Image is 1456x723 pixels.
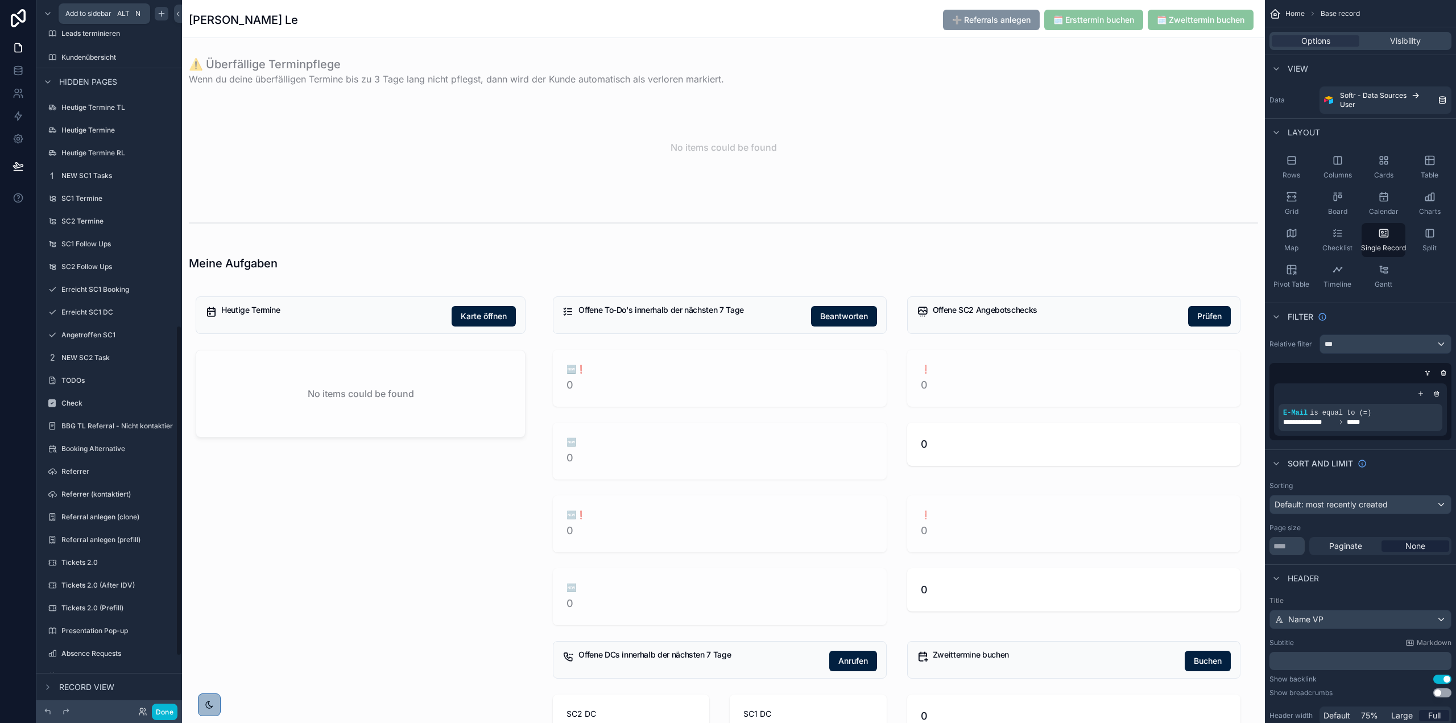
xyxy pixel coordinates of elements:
label: Absence Requests [61,649,173,658]
button: Timeline [1316,259,1359,294]
span: Header [1288,573,1319,584]
span: N [133,9,142,18]
label: TODOs [61,376,173,385]
label: Heutige Termine RL [61,148,173,158]
a: Softr - Data SourcesUser [1319,86,1451,114]
a: SC2 Follow Ups [43,258,175,276]
span: Grid [1285,207,1298,216]
a: Kundenübersicht [43,48,175,67]
span: None [1405,540,1425,552]
button: Default: most recently created [1269,495,1451,514]
a: Tickets 2.0 (Prefill) [43,599,175,617]
div: Show backlink [1269,675,1317,684]
button: Done [152,704,177,720]
span: Gantt [1375,280,1392,289]
span: Map [1284,243,1298,253]
label: Kundenübersicht [61,53,173,62]
a: NEW SC1 Tasks [43,167,175,185]
a: Erreicht SC1 DC [43,303,175,321]
label: Referral anlegen (prefill) [61,535,173,544]
label: Relative filter [1269,340,1315,349]
span: Record view [59,681,114,693]
label: Sorting [1269,481,1293,490]
a: Markdown [1405,638,1451,647]
span: Table [1421,171,1438,180]
button: Columns [1316,150,1359,184]
span: Charts [1419,207,1441,216]
label: Data [1269,96,1315,105]
span: Add to sidebar [65,9,111,18]
span: Alt [117,9,130,18]
a: Referral anlegen (clone) [43,508,175,526]
span: Checklist [1322,243,1352,253]
label: Referral anlegen (clone) [61,513,173,522]
label: BBG TL Referral - Nicht kontaktiert [61,422,175,431]
span: Paginate [1329,540,1362,552]
a: SC1 Follow Ups [43,235,175,253]
div: Show breadcrumbs [1269,688,1333,697]
a: Leads terminieren [43,24,175,43]
span: Markdown [1417,638,1451,647]
label: Referrer [61,467,173,476]
label: Tickets 2.0 (Prefill) [61,604,173,613]
a: Referrer (kontaktiert) [43,485,175,503]
button: Grid [1269,187,1313,221]
label: Erreicht SC1 DC [61,308,173,317]
span: Sort And Limit [1288,458,1353,469]
button: Board [1316,187,1359,221]
button: Single Record [1362,223,1405,257]
span: Timeline [1323,280,1351,289]
span: Filter [1288,311,1313,323]
button: Split [1408,223,1451,257]
label: Heutige Termine TL [61,103,173,112]
button: Checklist [1316,223,1359,257]
button: Map [1269,223,1313,257]
a: Erreicht SC1 Booking [43,280,175,299]
span: Visibility [1390,35,1421,47]
label: Heutige Termine [61,126,173,135]
button: Table [1408,150,1451,184]
label: SC1 Termine [61,194,173,203]
label: Tickets 2.0 [61,558,173,567]
span: Name VP [1288,614,1323,625]
button: Gantt [1362,259,1405,294]
a: Tickets 2.0 [43,553,175,572]
span: Split [1422,243,1437,253]
span: Softr - Data Sources [1340,91,1407,100]
a: Booking Alternative [43,440,175,458]
label: SC2 Termine [61,217,173,226]
label: Page size [1269,523,1301,532]
a: Absence Requests [43,644,175,663]
label: Leads terminieren [61,29,173,38]
label: Subtitle [1269,638,1294,647]
div: scrollable content [1269,652,1451,670]
a: Referrer [43,462,175,481]
h1: [PERSON_NAME] Le [189,12,298,28]
a: Presentation Pop-up [43,622,175,640]
span: Single Record [1361,243,1406,253]
label: Title [1269,596,1451,605]
button: Charts [1408,187,1451,221]
label: Angetroffen SC1 [61,330,173,340]
label: Check [61,399,173,408]
a: BBG TL Referral - Nicht kontaktiert [43,417,175,435]
button: Rows [1269,150,1313,184]
span: is equal to (=) [1310,409,1371,417]
span: E-Mail [1283,409,1308,417]
button: Calendar [1362,187,1405,221]
label: Erreicht SC1 Booking [61,285,173,294]
span: Rows [1283,171,1300,180]
span: Calendar [1369,207,1399,216]
img: Airtable Logo [1324,96,1333,105]
a: SC2 Termine [43,212,175,230]
span: Layout [1288,127,1320,138]
a: Heutige Termine RL [43,144,175,162]
a: NEW SC2 Task [43,349,175,367]
label: Presentation Pop-up [61,626,173,635]
label: Booking Alternative [61,444,173,453]
a: Extra Slots [43,667,175,685]
label: Extra Slots [61,672,173,681]
span: Default: most recently created [1275,499,1388,509]
span: Hidden pages [59,76,117,88]
span: Options [1301,35,1330,47]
